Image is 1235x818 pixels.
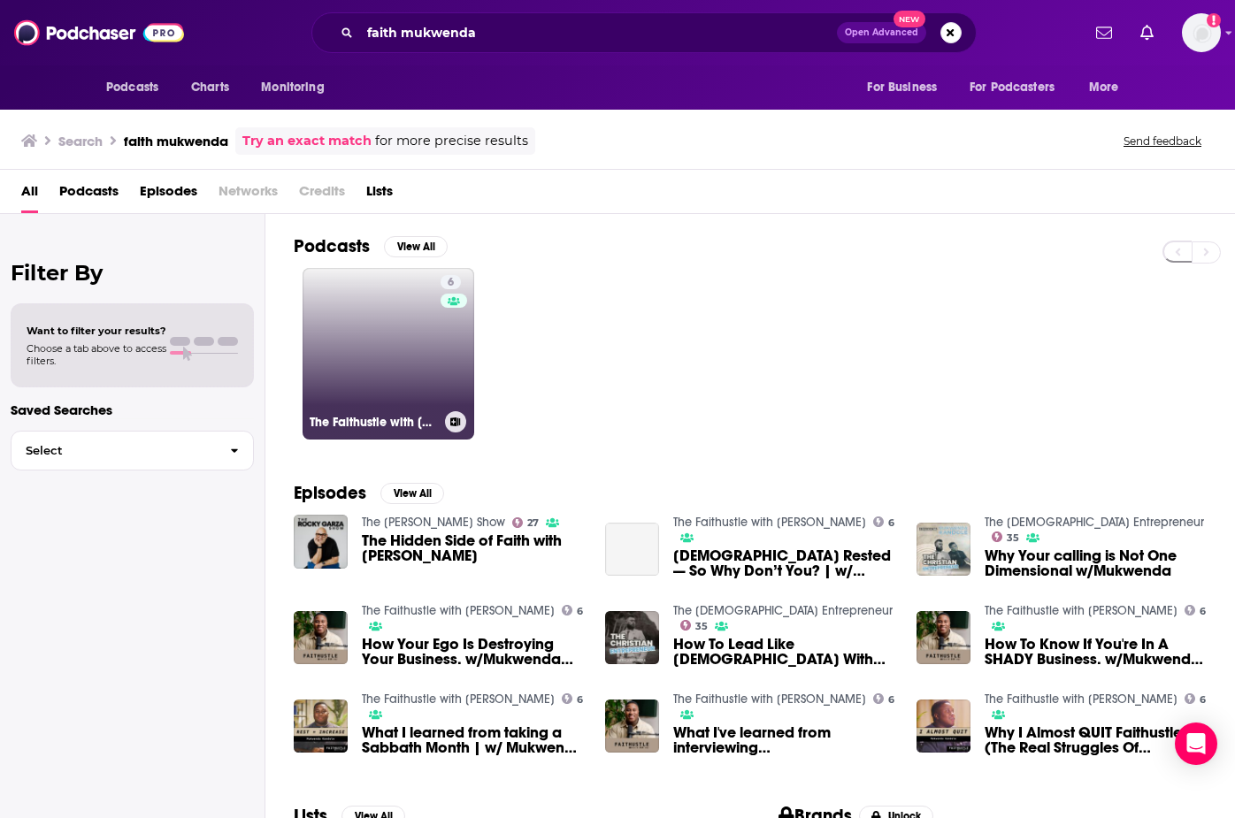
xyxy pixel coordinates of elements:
[673,515,866,530] a: The Faithustle with Mukwenda Kandole
[673,548,895,578] a: Jesus Rested — So Why Don’t You? | w/ Mukwenda Kandole
[992,531,1020,542] a: 35
[917,523,970,577] img: Why Your calling is Not One Dimensional w/Mukwenda
[873,516,895,527] a: 6
[985,603,1177,618] a: The Faithustle with Mukwenda Kandole
[441,275,461,289] a: 6
[58,133,103,149] h3: Search
[873,693,895,704] a: 6
[1089,75,1119,100] span: More
[14,16,184,50] img: Podchaser - Follow, Share and Rate Podcasts
[294,700,348,753] img: What I learned from taking a Sabbath Month | w/ Mukwenda Kandole
[375,131,528,151] span: for more precise results
[1182,13,1221,52] img: User Profile
[124,133,228,149] h3: faith mukwenda
[1185,605,1207,615] a: 6
[299,177,345,213] span: Credits
[837,22,926,43] button: Open AdvancedNew
[303,268,474,440] a: 6The Faithustle with [PERSON_NAME]
[673,725,895,755] a: What I've learned from interviewing Christian Millionaires. | w/ Mukwenda Kandole + Jason Talley
[888,519,894,527] span: 6
[1182,13,1221,52] span: Logged in as shcarlos
[1207,13,1221,27] svg: Add a profile image
[562,693,584,704] a: 6
[362,515,505,530] a: The Rocky Garza Show
[985,548,1207,578] a: Why Your calling is Not One Dimensional w/Mukwenda
[917,700,970,753] img: Why I Almost QUIT Faithustle (The Real Struggles Of Entrepreneurship)
[512,517,540,528] a: 27
[294,235,448,257] a: PodcastsView All
[1182,13,1221,52] button: Show profile menu
[27,325,166,337] span: Want to filter your results?
[605,523,659,577] a: Jesus Rested — So Why Don’t You? | w/ Mukwenda Kandole
[1200,608,1206,615] span: 6
[695,623,708,631] span: 35
[1185,693,1207,704] a: 6
[242,131,372,151] a: Try an exact match
[1077,71,1141,104] button: open menu
[894,11,925,27] span: New
[673,548,895,578] span: [DEMOGRAPHIC_DATA] Rested — So Why Don’t You? | w/ Mukwenda Kandole
[11,260,254,286] h2: Filter By
[106,75,158,100] span: Podcasts
[11,401,254,418] p: Saved Searches
[985,515,1204,530] a: The Christian Entrepreneur
[59,177,119,213] a: Podcasts
[673,725,895,755] span: What I've learned from interviewing [DEMOGRAPHIC_DATA] Millionaires. | w/ [PERSON_NAME] + [PERSON...
[577,608,583,615] span: 6
[888,696,894,704] span: 6
[1007,534,1019,542] span: 35
[562,605,584,615] a: 6
[380,483,444,504] button: View All
[11,431,254,470] button: Select
[845,28,918,37] span: Open Advanced
[527,519,539,527] span: 27
[311,12,977,53] div: Search podcasts, credits, & more...
[917,611,970,665] img: How To Know If You're In A SHADY Business. w/Mukwenda Kandole
[958,71,1080,104] button: open menu
[867,75,937,100] span: For Business
[605,700,659,753] img: What I've learned from interviewing Christian Millionaires. | w/ Mukwenda Kandole + Jason Talley
[577,696,583,704] span: 6
[1089,18,1119,48] a: Show notifications dropdown
[360,19,837,47] input: Search podcasts, credits, & more...
[362,692,555,707] a: The Faithustle with Mukwenda Kandole
[1133,18,1161,48] a: Show notifications dropdown
[673,637,895,667] span: How To Lead Like [DEMOGRAPHIC_DATA] With [PERSON_NAME]
[362,637,584,667] span: How Your Ego Is Destroying Your Business. w/Mukwenda Kandole
[680,620,709,631] a: 35
[140,177,197,213] a: Episodes
[985,637,1207,667] span: How To Know If You're In A SHADY Business. w/Mukwenda Kandole
[855,71,959,104] button: open menu
[362,725,584,755] a: What I learned from taking a Sabbath Month | w/ Mukwenda Kandole
[970,75,1055,100] span: For Podcasters
[219,177,278,213] span: Networks
[180,71,240,104] a: Charts
[1118,134,1207,149] button: Send feedback
[94,71,181,104] button: open menu
[985,725,1207,755] a: Why I Almost QUIT Faithustle (The Real Struggles Of Entrepreneurship)
[673,692,866,707] a: The Faithustle with Mukwenda Kandole
[191,75,229,100] span: Charts
[12,445,216,456] span: Select
[249,71,347,104] button: open menu
[605,611,659,665] img: How To Lead Like Jesus With Mukwenda Kandole
[362,603,555,618] a: The Faithustle with Mukwenda Kandole
[310,415,438,430] h3: The Faithustle with [PERSON_NAME]
[294,482,444,504] a: EpisodesView All
[21,177,38,213] a: All
[294,611,348,665] img: How Your Ego Is Destroying Your Business. w/Mukwenda Kandole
